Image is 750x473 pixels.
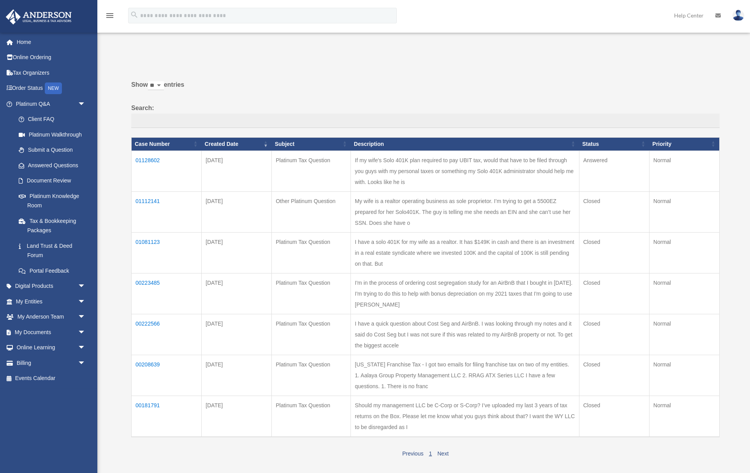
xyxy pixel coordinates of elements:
[202,138,272,151] th: Created Date: activate to sort column ascending
[5,340,97,356] a: Online Learningarrow_drop_down
[5,324,97,340] a: My Documentsarrow_drop_down
[11,158,90,173] a: Answered Questions
[78,309,93,325] span: arrow_drop_down
[11,142,93,158] a: Submit a Question
[649,355,719,396] td: Normal
[132,355,202,396] td: 00208639
[105,11,114,20] i: menu
[351,151,579,191] td: If my wife's Solo 401K plan required to pay UBIT tax, would that have to be filed through you guy...
[429,450,432,457] a: 1
[579,151,649,191] td: Answered
[132,232,202,273] td: 01081123
[78,294,93,310] span: arrow_drop_down
[579,138,649,151] th: Status: activate to sort column ascending
[351,314,579,355] td: I have a quick question about Cost Seg and AirBnB. I was looking through my notes and it said do ...
[202,314,272,355] td: [DATE]
[131,114,720,128] input: Search:
[131,103,720,128] label: Search:
[11,263,93,279] a: Portal Feedback
[579,396,649,437] td: Closed
[272,355,351,396] td: Platinum Tax Question
[649,314,719,355] td: Normal
[579,355,649,396] td: Closed
[5,309,97,325] a: My Anderson Teamarrow_drop_down
[5,81,97,96] a: Order StatusNEW
[202,232,272,273] td: [DATE]
[148,81,164,90] select: Showentries
[78,279,93,294] span: arrow_drop_down
[649,191,719,232] td: Normal
[649,396,719,437] td: Normal
[105,14,114,20] a: menu
[202,191,272,232] td: [DATE]
[437,450,449,457] a: Next
[272,396,351,437] td: Platinum Tax Question
[579,273,649,314] td: Closed
[202,355,272,396] td: [DATE]
[272,314,351,355] td: Platinum Tax Question
[579,191,649,232] td: Closed
[5,65,97,81] a: Tax Organizers
[78,324,93,340] span: arrow_drop_down
[351,191,579,232] td: My wife is a realtor operating business as sole proprietor. I’m trying to get a 5500EZ prepared f...
[132,191,202,232] td: 01112141
[5,355,97,371] a: Billingarrow_drop_down
[11,238,93,263] a: Land Trust & Deed Forum
[78,340,93,356] span: arrow_drop_down
[202,151,272,191] td: [DATE]
[272,191,351,232] td: Other Platinum Question
[202,273,272,314] td: [DATE]
[11,127,93,142] a: Platinum Walkthrough
[132,314,202,355] td: 00222566
[351,396,579,437] td: Should my management LLC be C-Corp or S-Corp? I’ve uploaded my last 3 years of tax returns on the...
[5,294,97,309] a: My Entitiesarrow_drop_down
[5,96,93,112] a: Platinum Q&Aarrow_drop_down
[132,273,202,314] td: 00223485
[732,10,744,21] img: User Pic
[11,112,93,127] a: Client FAQ
[649,273,719,314] td: Normal
[45,82,62,94] div: NEW
[649,232,719,273] td: Normal
[351,273,579,314] td: I'm in the process of ordering cost segregation study for an AirBnB that I bought in [DATE]. I'm ...
[272,273,351,314] td: Platinum Tax Question
[5,50,97,65] a: Online Ordering
[579,314,649,355] td: Closed
[11,188,93,213] a: Platinum Knowledge Room
[649,151,719,191] td: Normal
[402,450,423,457] a: Previous
[132,151,202,191] td: 01128602
[202,396,272,437] td: [DATE]
[131,79,720,98] label: Show entries
[351,355,579,396] td: [US_STATE] Franchise Tax - I got two emails for filing franchise tax on two of my entities. 1. Aa...
[78,96,93,112] span: arrow_drop_down
[5,34,97,50] a: Home
[272,138,351,151] th: Subject: activate to sort column ascending
[351,138,579,151] th: Description: activate to sort column ascending
[5,371,97,386] a: Events Calendar
[649,138,719,151] th: Priority: activate to sort column ascending
[272,232,351,273] td: Platinum Tax Question
[130,11,139,19] i: search
[272,151,351,191] td: Platinum Tax Question
[579,232,649,273] td: Closed
[5,279,97,294] a: Digital Productsarrow_drop_down
[4,9,74,25] img: Anderson Advisors Platinum Portal
[78,355,93,371] span: arrow_drop_down
[132,138,202,151] th: Case Number: activate to sort column ascending
[11,173,93,189] a: Document Review
[351,232,579,273] td: I have a solo 401K for my wife as a realtor. It has $149K in cash and there is an investment in a...
[132,396,202,437] td: 00181791
[11,213,93,238] a: Tax & Bookkeeping Packages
